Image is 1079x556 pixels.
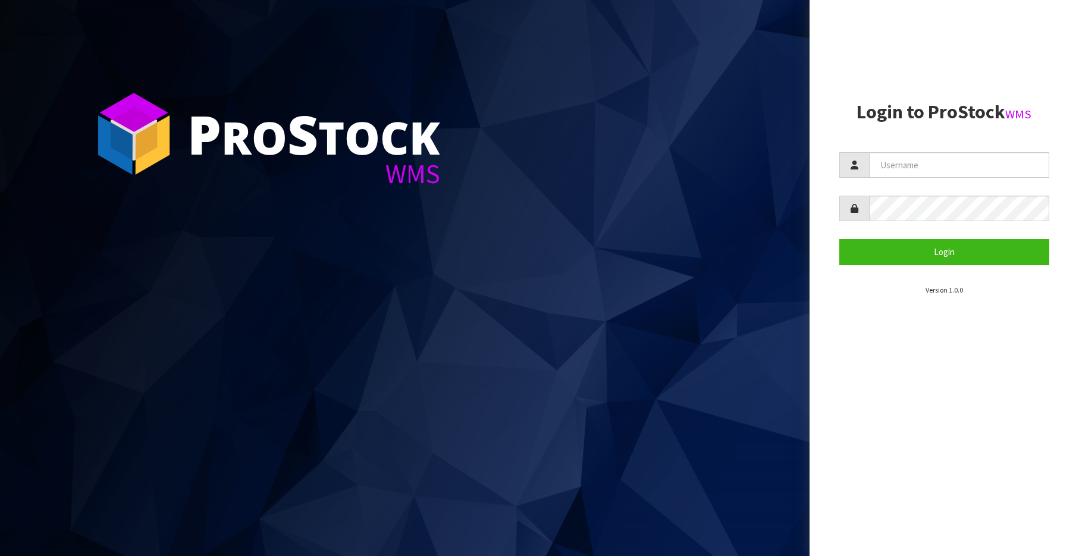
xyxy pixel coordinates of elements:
[839,102,1050,122] h2: Login to ProStock
[89,89,178,178] img: ProStock Cube
[287,98,318,170] span: S
[839,239,1050,265] button: Login
[926,285,963,294] small: Version 1.0.0
[187,107,440,161] div: ro tock
[187,98,221,170] span: P
[1005,106,1031,122] small: WMS
[869,152,1050,178] input: Username
[187,161,440,187] div: WMS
